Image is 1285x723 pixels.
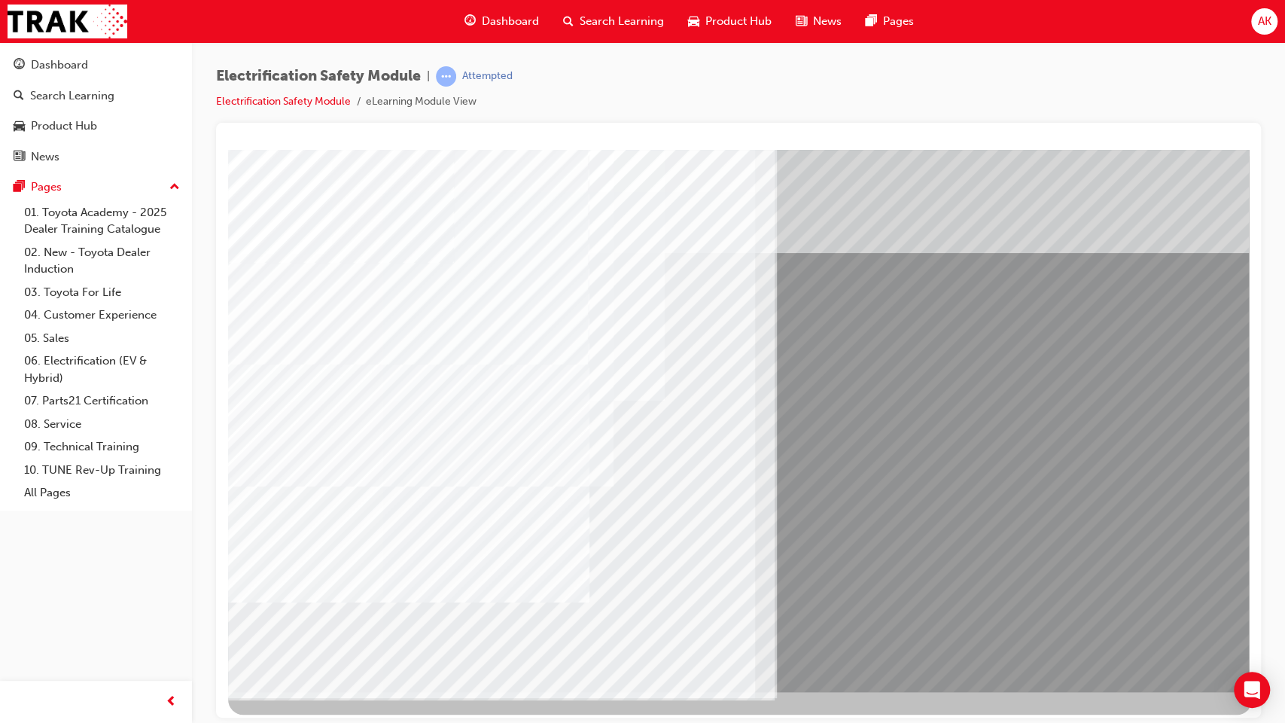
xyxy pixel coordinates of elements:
div: Pages [31,178,62,196]
a: News [6,143,186,171]
span: news-icon [796,12,807,31]
button: Pages [6,173,186,201]
a: car-iconProduct Hub [676,6,784,37]
a: 08. Service [18,413,186,436]
span: car-icon [14,120,25,133]
span: AK [1257,13,1271,30]
button: DashboardSearch LearningProduct HubNews [6,48,186,173]
span: prev-icon [166,693,177,712]
button: AK [1251,8,1277,35]
a: All Pages [18,481,186,505]
img: Trak [8,5,127,38]
a: news-iconNews [784,6,854,37]
a: 03. Toyota For Life [18,281,186,304]
a: 02. New - Toyota Dealer Induction [18,241,186,281]
a: Search Learning [6,82,186,110]
li: eLearning Module View [366,93,477,111]
div: Open Intercom Messenger [1234,672,1270,708]
div: Dashboard [31,56,88,74]
a: pages-iconPages [854,6,926,37]
span: | [427,68,430,85]
div: Attempted [462,69,513,84]
a: 07. Parts21 Certification [18,389,186,413]
span: Search Learning [580,13,664,30]
a: 05. Sales [18,327,186,350]
span: pages-icon [14,181,25,194]
span: news-icon [14,151,25,164]
span: search-icon [14,90,24,103]
span: pages-icon [866,12,877,31]
a: 01. Toyota Academy - 2025 Dealer Training Catalogue [18,201,186,241]
span: guage-icon [464,12,476,31]
a: Product Hub [6,112,186,140]
div: Search Learning [30,87,114,105]
a: guage-iconDashboard [452,6,551,37]
span: Electrification Safety Module [216,68,421,85]
a: search-iconSearch Learning [551,6,676,37]
span: up-icon [169,178,180,197]
span: Product Hub [705,13,772,30]
span: News [813,13,842,30]
a: Electrification Safety Module [216,95,351,108]
span: Pages [883,13,914,30]
span: guage-icon [14,59,25,72]
a: 06. Electrification (EV & Hybrid) [18,349,186,389]
span: learningRecordVerb_ATTEMPT-icon [436,66,456,87]
span: car-icon [688,12,699,31]
a: Dashboard [6,51,186,79]
div: Product Hub [31,117,97,135]
a: 09. Technical Training [18,435,186,459]
span: Dashboard [482,13,539,30]
div: News [31,148,59,166]
a: 10. TUNE Rev-Up Training [18,459,186,482]
a: 04. Customer Experience [18,304,186,327]
span: search-icon [563,12,574,31]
